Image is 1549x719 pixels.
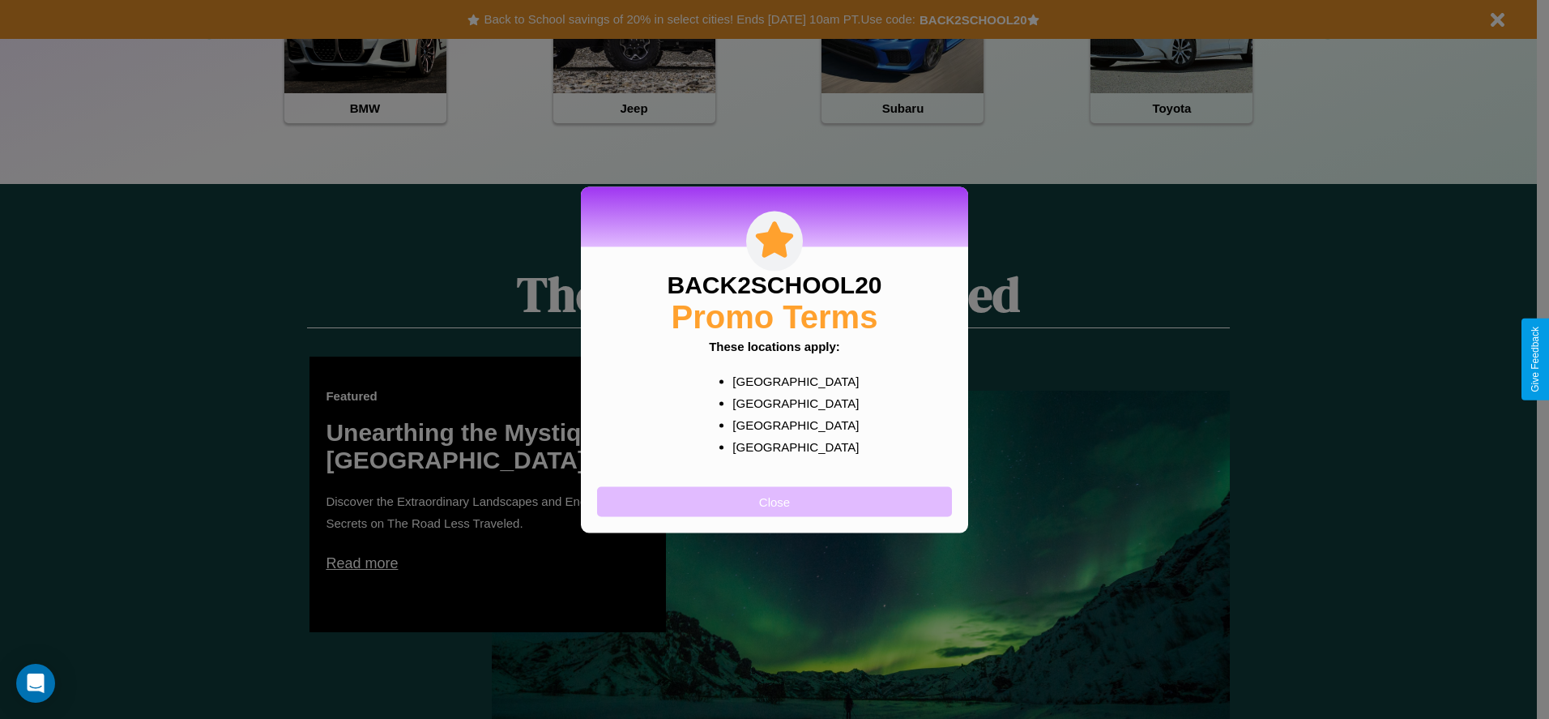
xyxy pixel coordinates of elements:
[1530,327,1541,392] div: Give Feedback
[597,486,952,516] button: Close
[667,271,881,298] h3: BACK2SCHOOL20
[732,392,848,413] p: [GEOGRAPHIC_DATA]
[16,664,55,703] div: Open Intercom Messenger
[709,339,840,353] b: These locations apply:
[732,370,848,392] p: [GEOGRAPHIC_DATA]
[672,298,878,335] h2: Promo Terms
[732,413,848,435] p: [GEOGRAPHIC_DATA]
[732,435,848,457] p: [GEOGRAPHIC_DATA]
